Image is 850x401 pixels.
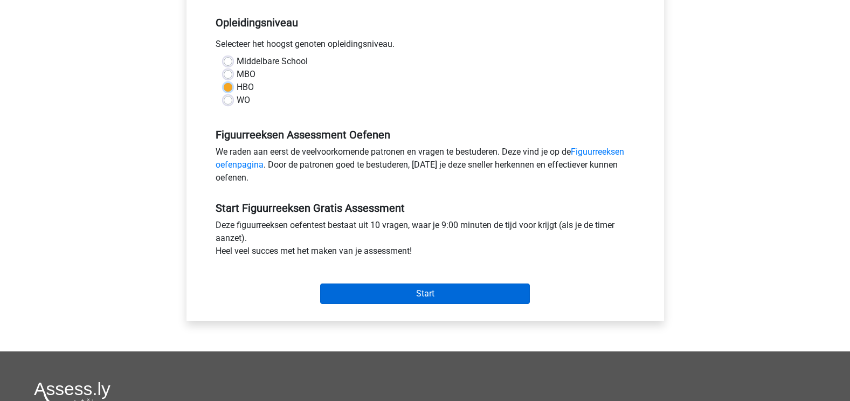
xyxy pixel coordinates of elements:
div: We raden aan eerst de veelvoorkomende patronen en vragen te bestuderen. Deze vind je op de . Door... [208,146,643,189]
label: Middelbare School [237,55,308,68]
label: HBO [237,81,254,94]
label: MBO [237,68,255,81]
h5: Figuurreeksen Assessment Oefenen [216,128,635,141]
div: Deze figuurreeksen oefentest bestaat uit 10 vragen, waar je 9:00 minuten de tijd voor krijgt (als... [208,219,643,262]
div: Selecteer het hoogst genoten opleidingsniveau. [208,38,643,55]
h5: Opleidingsniveau [216,12,635,33]
h5: Start Figuurreeksen Gratis Assessment [216,202,635,215]
input: Start [320,284,530,304]
label: WO [237,94,250,107]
